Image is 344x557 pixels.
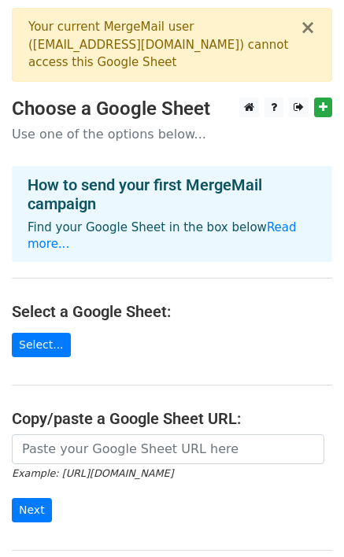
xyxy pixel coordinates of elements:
[28,220,297,251] a: Read more...
[28,219,316,253] p: Find your Google Sheet in the box below
[12,498,52,522] input: Next
[300,18,316,37] button: ×
[12,302,332,321] h4: Select a Google Sheet:
[12,467,173,479] small: Example: [URL][DOMAIN_NAME]
[12,434,324,464] input: Paste your Google Sheet URL here
[12,126,332,142] p: Use one of the options below...
[28,18,300,72] div: Your current MergeMail user ( [EMAIL_ADDRESS][DOMAIN_NAME] ) cannot access this Google Sheet
[12,333,71,357] a: Select...
[12,98,332,120] h3: Choose a Google Sheet
[28,175,316,213] h4: How to send your first MergeMail campaign
[12,409,332,428] h4: Copy/paste a Google Sheet URL:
